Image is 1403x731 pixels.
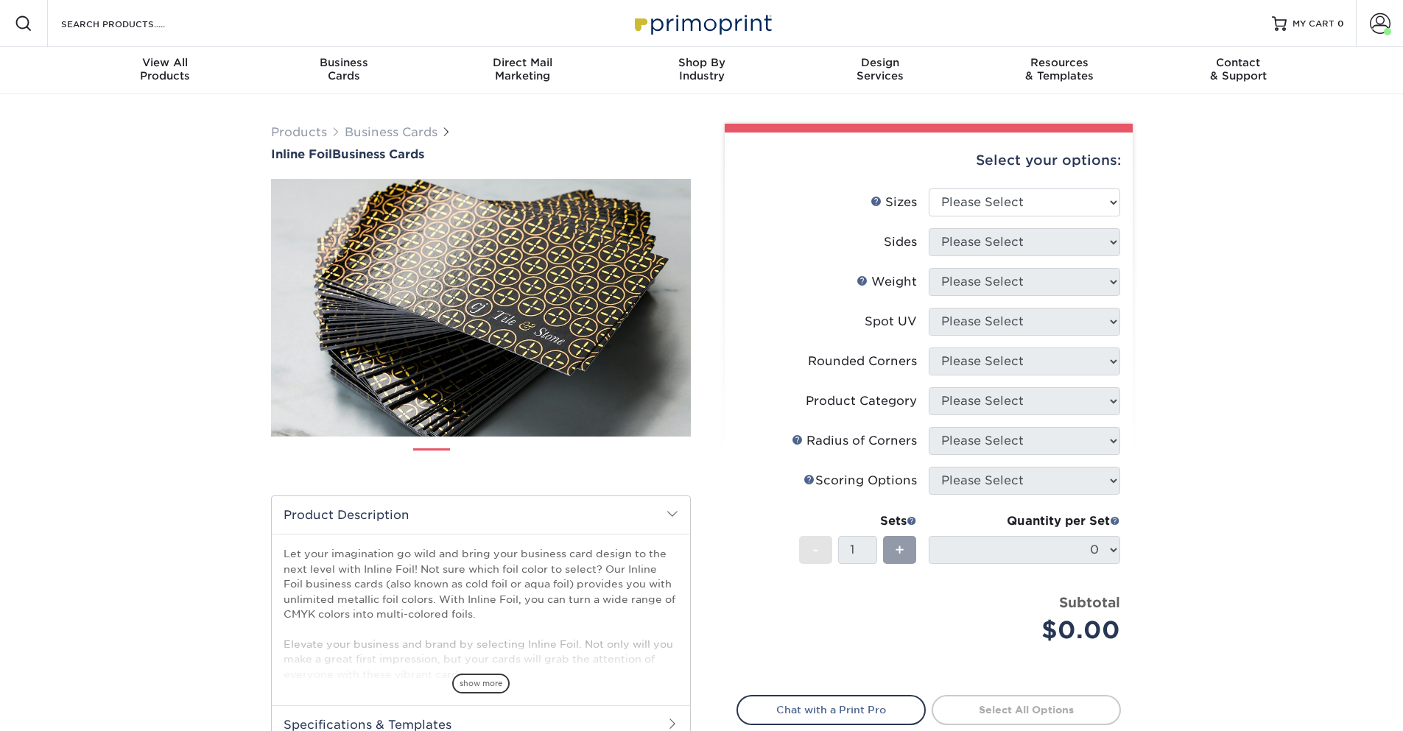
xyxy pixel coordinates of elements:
a: DesignServices [791,47,970,94]
div: Services [791,56,970,82]
span: 0 [1337,18,1344,29]
span: - [812,539,819,561]
div: Sets [799,512,917,530]
div: & Templates [970,56,1149,82]
div: Select your options: [736,133,1121,188]
div: $0.00 [940,612,1120,648]
a: Business Cards [345,125,437,139]
div: Scoring Options [804,472,917,490]
a: Products [271,125,327,139]
span: + [895,539,904,561]
div: Rounded Corners [808,353,917,370]
div: Marketing [433,56,612,82]
a: Contact& Support [1149,47,1328,94]
span: MY CART [1293,18,1335,30]
div: Sides [884,233,917,251]
div: Cards [254,56,433,82]
img: Inline Foil 01 [271,98,691,518]
input: SEARCH PRODUCTS..... [60,15,203,32]
h1: Business Cards [271,147,691,161]
img: Business Cards 02 [463,442,499,479]
span: Shop By [612,56,791,69]
span: Design [791,56,970,69]
img: Business Cards 01 [413,443,450,480]
a: Resources& Templates [970,47,1149,94]
span: Contact [1149,56,1328,69]
h2: Product Description [272,496,690,534]
div: & Support [1149,56,1328,82]
strong: Subtotal [1059,594,1120,610]
a: Shop ByIndustry [612,47,791,94]
a: Select All Options [932,695,1121,724]
div: Product Category [806,392,917,410]
a: BusinessCards [254,47,433,94]
a: View AllProducts [76,47,255,94]
span: show more [452,674,510,693]
img: Business Cards 03 [512,442,549,479]
div: Radius of Corners [792,432,917,450]
span: Business [254,56,433,69]
span: Direct Mail [433,56,612,69]
div: Weight [857,273,917,291]
span: Inline Foil [271,147,332,161]
a: Direct MailMarketing [433,47,612,94]
a: Inline FoilBusiness Cards [271,147,691,161]
div: Industry [612,56,791,82]
div: Quantity per Set [929,512,1120,530]
img: Primoprint [628,7,776,39]
div: Spot UV [865,313,917,331]
a: Chat with a Print Pro [736,695,926,724]
span: Resources [970,56,1149,69]
span: View All [76,56,255,69]
div: Sizes [871,194,917,211]
div: Products [76,56,255,82]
